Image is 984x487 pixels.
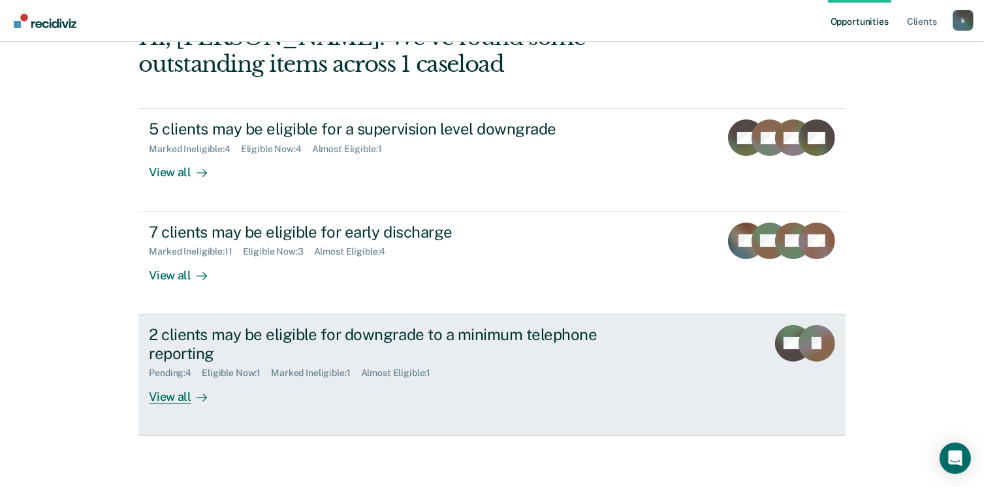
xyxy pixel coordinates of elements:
div: Open Intercom Messenger [940,443,971,474]
div: View all [149,155,222,180]
div: Eligible Now : 1 [202,368,271,379]
a: 5 clients may be eligible for a supervision level downgradeMarked Ineligible:4Eligible Now:4Almos... [138,108,845,212]
a: 7 clients may be eligible for early dischargeMarked Ineligible:11Eligible Now:3Almost Eligible:4V... [138,212,845,315]
div: View all [149,257,222,283]
div: 7 clients may be eligible for early discharge [149,223,607,242]
div: 2 clients may be eligible for downgrade to a minimum telephone reporting [149,325,607,363]
div: 5 clients may be eligible for a supervision level downgrade [149,119,607,138]
button: Profile dropdown button [953,10,974,31]
div: Almost Eligible : 1 [361,368,441,379]
div: View all [149,379,222,404]
div: Almost Eligible : 1 [312,144,392,155]
div: Eligible Now : 3 [243,246,314,257]
div: Marked Ineligible : 1 [271,368,360,379]
img: Recidiviz [14,14,76,28]
div: Hi, [PERSON_NAME]. We’ve found some outstanding items across 1 caseload [138,24,704,78]
div: Eligible Now : 4 [241,144,312,155]
div: Almost Eligible : 4 [314,246,396,257]
div: Pending : 4 [149,368,202,379]
div: Marked Ineligible : 4 [149,144,240,155]
div: k [953,10,974,31]
div: Marked Ineligible : 11 [149,246,242,257]
a: 2 clients may be eligible for downgrade to a minimum telephone reportingPending:4Eligible Now:1Ma... [138,315,845,436]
